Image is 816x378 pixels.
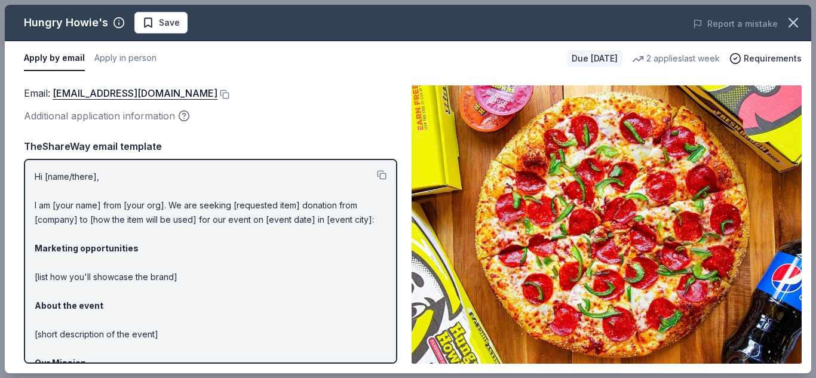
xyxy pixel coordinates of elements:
[53,85,217,101] a: [EMAIL_ADDRESS][DOMAIN_NAME]
[159,16,180,30] span: Save
[24,87,217,99] span: Email :
[567,50,622,67] div: Due [DATE]
[412,85,802,364] img: Image for Hungry Howie's
[134,12,188,33] button: Save
[35,243,139,253] strong: Marketing opportunities
[744,51,802,66] span: Requirements
[632,51,720,66] div: 2 applies last week
[24,108,397,124] div: Additional application information
[693,17,778,31] button: Report a mistake
[94,46,157,71] button: Apply in person
[24,13,108,32] div: Hungry Howie's
[729,51,802,66] button: Requirements
[35,358,86,368] strong: Our Mission
[24,46,85,71] button: Apply by email
[24,139,397,154] div: TheShareWay email template
[35,300,103,311] strong: About the event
